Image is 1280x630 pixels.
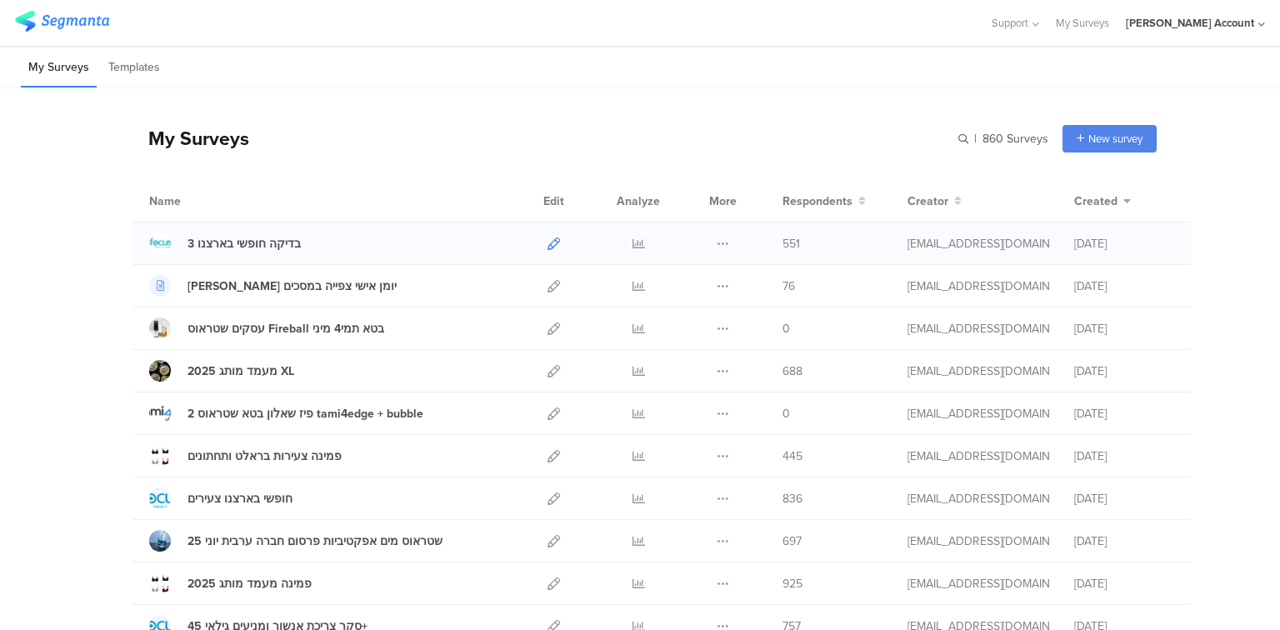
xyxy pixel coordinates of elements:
span: 76 [782,277,795,295]
span: 688 [782,362,802,380]
div: [DATE] [1074,405,1174,422]
button: Creator [907,192,962,210]
span: 925 [782,575,802,592]
span: 836 [782,490,802,507]
div: פמינה מעמד מותג 2025 [187,575,312,592]
div: [DATE] [1074,277,1174,295]
a: עסקים שטראוס Fireball בטא תמי4 מיני [149,317,384,339]
a: חופשי בארצנו צעירים [149,487,292,509]
div: עסקים שטראוס Fireball בטא תמי4 מיני [187,320,384,337]
div: שטראוס מים אפקטיביות פרסום חברה ערבית יוני 25 [187,532,442,550]
div: 2 פיז שאלון בטא שטראוס tami4edge + bubble [187,405,423,422]
span: 697 [782,532,802,550]
div: odelya@ifocus-r.com [907,575,1049,592]
div: [DATE] [1074,447,1174,465]
div: חופשי בארצנו צעירים [187,490,292,507]
div: odelya@ifocus-r.com [907,405,1049,422]
div: Name [149,192,249,210]
div: [DATE] [1074,490,1174,507]
span: 445 [782,447,802,465]
div: More [705,180,741,222]
span: Created [1074,192,1117,210]
a: 2 פיז שאלון בטא שטראוס tami4edge + bubble [149,402,423,424]
div: פמינה צעירות בראלט ותחתונים [187,447,342,465]
a: פמינה צעירות בראלט ותחתונים [149,445,342,467]
a: 3 בדיקה חופשי בארצנו [149,232,301,254]
div: Edit [536,180,572,222]
div: [DATE] [1074,235,1174,252]
div: 3 בדיקה חופשי בארצנו [187,235,301,252]
div: שמיר שאלון יומן אישי צפייה במסכים [187,277,397,295]
span: New survey [1088,131,1142,147]
li: My Surveys [21,48,97,87]
span: 551 [782,235,800,252]
div: [DATE] [1074,362,1174,380]
a: 2025 מעמד מותג XL [149,360,294,382]
button: Created [1074,192,1131,210]
a: [PERSON_NAME] יומן אישי צפייה במסכים [149,275,397,297]
div: 2025 מעמד מותג XL [187,362,294,380]
a: שטראוס מים אפקטיביות פרסום חברה ערבית יוני 25 [149,530,442,552]
div: [PERSON_NAME] Account [1126,15,1254,31]
div: odelya@ifocus-r.com [907,362,1049,380]
a: פמינה מעמד מותג 2025 [149,572,312,594]
div: [DATE] [1074,320,1174,337]
div: odelya@ifocus-r.com [907,277,1049,295]
div: Analyze [613,180,663,222]
div: odelya@ifocus-r.com [907,320,1049,337]
div: [DATE] [1074,575,1174,592]
span: 860 Surveys [982,130,1048,147]
img: segmanta logo [15,11,109,32]
span: 0 [782,320,790,337]
button: Respondents [782,192,866,210]
span: 0 [782,405,790,422]
div: odelya@ifocus-r.com [907,532,1049,550]
div: odelya@ifocus-r.com [907,447,1049,465]
div: [DATE] [1074,532,1174,550]
div: My Surveys [132,124,249,152]
li: Templates [101,48,167,87]
span: Creator [907,192,948,210]
span: Respondents [782,192,852,210]
span: | [972,130,979,147]
div: odelya@ifocus-r.com [907,235,1049,252]
span: Support [992,15,1028,31]
div: odelya@ifocus-r.com [907,490,1049,507]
